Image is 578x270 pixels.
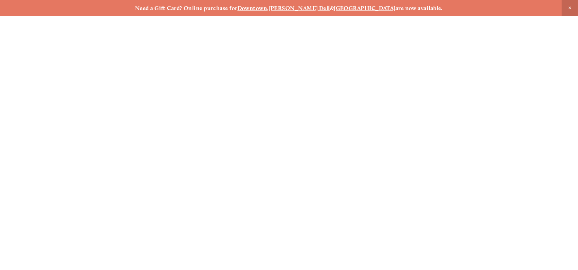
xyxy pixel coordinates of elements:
strong: are now available. [396,5,443,12]
strong: & [330,5,334,12]
strong: Need a Gift Card? Online purchase for [135,5,238,12]
strong: , [267,5,269,12]
a: [PERSON_NAME] Dell [269,5,330,12]
a: [GEOGRAPHIC_DATA] [334,5,396,12]
a: Downtown [238,5,267,12]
